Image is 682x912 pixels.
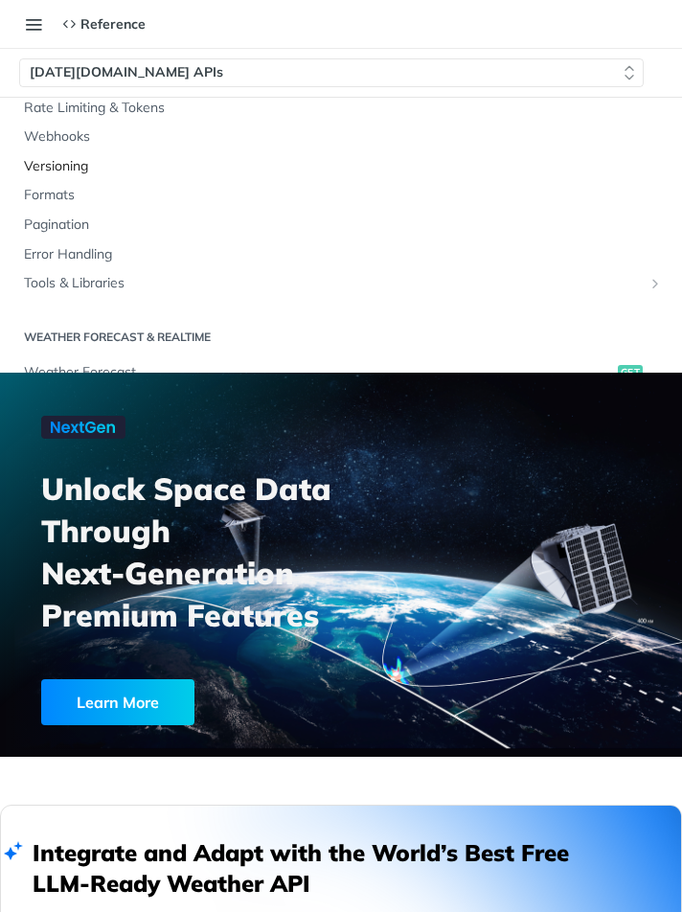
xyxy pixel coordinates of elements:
a: Formats [14,181,668,210]
span: Rate Limiting & Tokens [24,99,663,118]
span: get [618,365,643,380]
span: Tools & Libraries [24,274,643,293]
div: Learn More [41,679,194,725]
img: NextGen [41,416,125,439]
a: Weather Forecastget [14,358,668,387]
h2: Weather Forecast & realtime [14,329,668,346]
span: Error Handling [24,245,663,264]
span: Versioning [24,157,663,176]
span: Weather Forecast [24,363,613,382]
a: Error Handling [14,240,668,269]
button: Show subpages for Tools & Libraries [648,276,663,291]
a: Rate Limiting & Tokens [14,94,668,123]
a: Webhooks [14,123,668,151]
a: Versioning [14,152,668,181]
button: [DATE][DOMAIN_NAME] APIs [19,58,644,87]
h2: Integrate and Adapt with the World’s Best Free LLM-Ready Weather API [33,837,598,899]
div: Reference [62,15,146,33]
a: Learn More [41,679,298,725]
a: Tools & LibrariesShow subpages for Tools & Libraries [14,269,668,298]
span: Webhooks [24,127,663,147]
span: [DATE][DOMAIN_NAME] APIs [30,63,223,82]
h3: Unlock Space Data Through Next-Generation Premium Features [41,467,362,636]
button: Toggle navigation menu [19,10,48,38]
a: Pagination [14,211,668,239]
span: Pagination [24,216,663,235]
span: Formats [24,186,663,205]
